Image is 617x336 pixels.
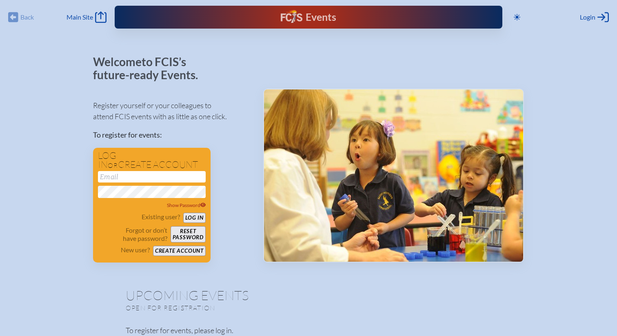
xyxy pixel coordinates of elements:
div: FCIS Events — Future ready [225,10,393,24]
a: Main Site [67,11,107,23]
h1: Log in create account [98,151,206,169]
span: Main Site [67,13,93,21]
p: To register for events: [93,129,250,140]
button: Log in [183,213,206,223]
p: Forgot or don’t have password? [98,226,167,243]
p: Welcome to FCIS’s future-ready Events. [93,56,207,81]
img: Events [264,89,523,262]
p: Register yourself or your colleagues to attend FCIS events with as little as one click. [93,100,250,122]
p: Existing user? [142,213,180,221]
p: New user? [121,246,150,254]
input: Email [98,171,206,182]
button: Create account [153,246,206,256]
p: To register for events, please log in. [126,325,491,336]
span: Login [580,13,595,21]
span: or [108,161,118,169]
button: Resetpassword [171,226,206,243]
span: Show Password [167,202,206,208]
p: Open for registration [126,304,341,312]
h1: Upcoming Events [126,289,491,302]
